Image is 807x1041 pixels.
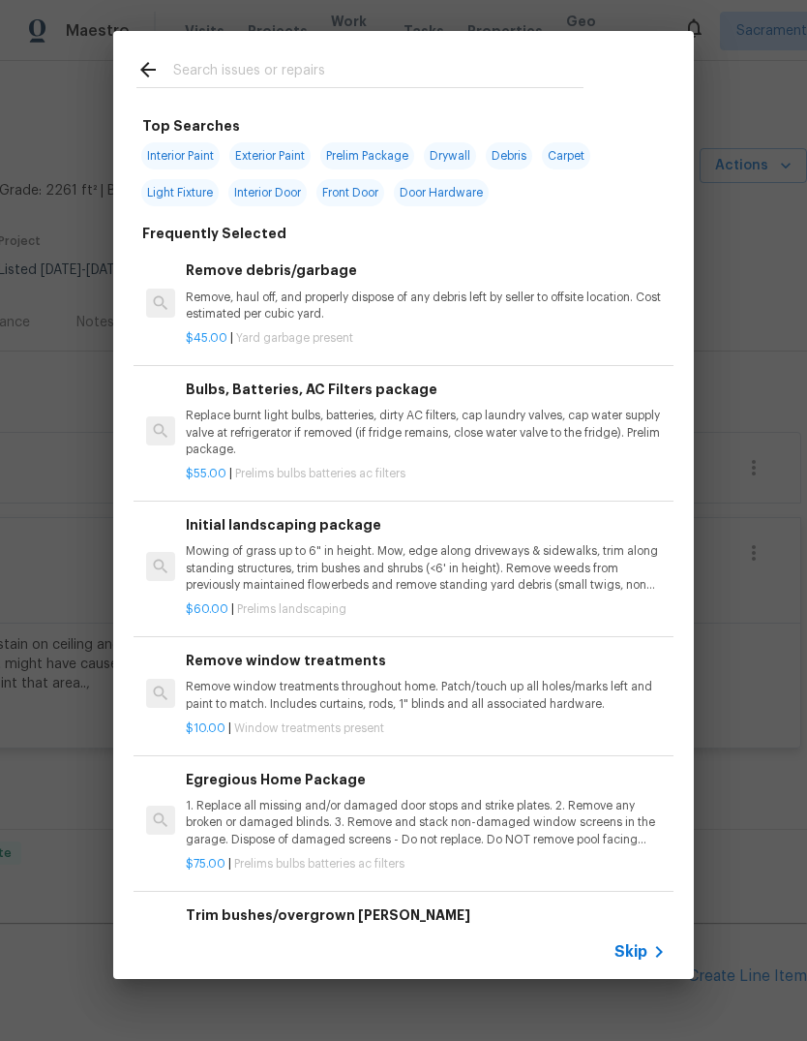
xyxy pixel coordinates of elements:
[316,179,384,206] span: Front Door
[186,466,666,482] p: |
[142,115,240,137] h6: Top Searches
[141,179,219,206] span: Light Fixture
[234,722,384,734] span: Window treatments present
[542,142,590,169] span: Carpet
[614,942,647,962] span: Skip
[186,603,228,615] span: $60.00
[186,722,225,734] span: $10.00
[237,603,346,615] span: Prelims landscaping
[186,858,225,870] span: $75.00
[320,142,414,169] span: Prelim Package
[424,142,476,169] span: Drywall
[235,468,405,479] span: Prelims bulbs batteries ac filters
[186,650,666,671] h6: Remove window treatments
[186,679,666,712] p: Remove window treatments throughout home. Patch/touch up all holes/marks left and paint to match....
[186,260,666,281] h6: Remove debris/garbage
[186,514,666,536] h6: Initial landscaping package
[186,856,666,873] p: |
[186,379,666,400] h6: Bulbs, Batteries, AC Filters package
[186,904,666,926] h6: Trim bushes/overgrown [PERSON_NAME]
[186,769,666,790] h6: Egregious Home Package
[486,142,532,169] span: Debris
[186,468,226,479] span: $55.00
[234,858,404,870] span: Prelims bulbs batteries ac filters
[186,332,227,344] span: $45.00
[186,543,666,593] p: Mowing of grass up to 6" in height. Mow, edge along driveways & sidewalks, trim along standing st...
[186,720,666,737] p: |
[173,58,583,87] input: Search issues or repairs
[186,798,666,847] p: 1. Replace all missing and/or damaged door stops and strike plates. 2. Remove any broken or damag...
[142,223,286,244] h6: Frequently Selected
[186,601,666,618] p: |
[229,142,311,169] span: Exterior Paint
[141,142,220,169] span: Interior Paint
[186,408,666,457] p: Replace burnt light bulbs, batteries, dirty AC filters, cap laundry valves, cap water supply valv...
[394,179,489,206] span: Door Hardware
[236,332,353,344] span: Yard garbage present
[186,330,666,347] p: |
[228,179,307,206] span: Interior Door
[186,290,666,322] p: Remove, haul off, and properly dispose of any debris left by seller to offsite location. Cost est...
